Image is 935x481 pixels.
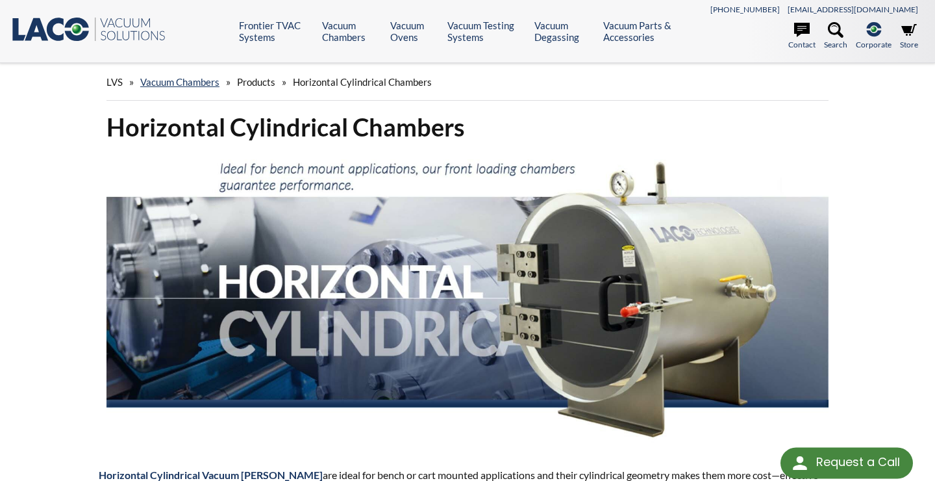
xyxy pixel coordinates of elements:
[140,76,219,88] a: Vacuum Chambers
[99,469,323,481] strong: Horizontal Cylindrical Vacuum [PERSON_NAME]
[900,22,918,51] a: Store
[293,76,432,88] span: Horizontal Cylindrical Chambers
[237,76,275,88] span: Products
[788,22,816,51] a: Contact
[710,5,780,14] a: [PHONE_NUMBER]
[788,5,918,14] a: [EMAIL_ADDRESS][DOMAIN_NAME]
[603,19,693,43] a: Vacuum Parts & Accessories
[856,38,891,51] span: Corporate
[824,22,847,51] a: Search
[447,19,525,43] a: Vacuum Testing Systems
[816,447,900,477] div: Request a Call
[106,64,829,101] div: » » »
[534,19,593,43] a: Vacuum Degassing
[322,19,380,43] a: Vacuum Chambers
[780,447,913,478] div: Request a Call
[239,19,312,43] a: Frontier TVAC Systems
[106,153,829,443] img: Horizontal Cylindrical header
[790,452,810,473] img: round button
[390,19,437,43] a: Vacuum Ovens
[106,111,829,143] h1: Horizontal Cylindrical Chambers
[106,76,123,88] span: LVS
